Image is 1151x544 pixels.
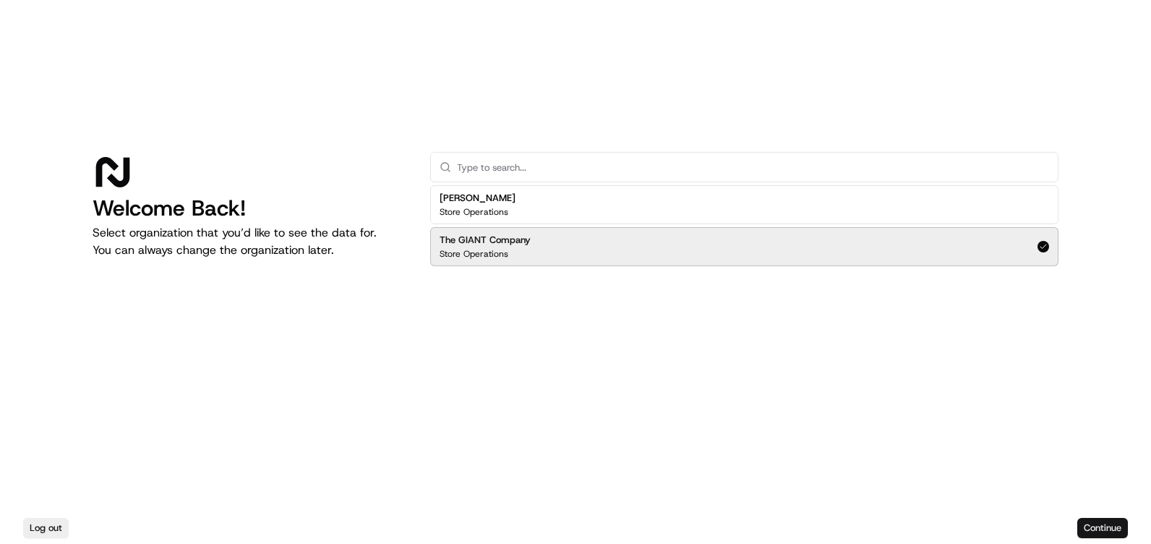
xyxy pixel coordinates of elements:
p: Store Operations [440,248,508,260]
input: Type to search... [457,153,1049,182]
p: Store Operations [440,206,508,218]
p: Select organization that you’d like to see the data for. You can always change the organization l... [93,224,407,259]
button: Continue [1077,518,1128,538]
h1: Welcome Back! [93,195,407,221]
h2: The GIANT Company [440,234,531,247]
button: Log out [23,518,69,538]
h2: [PERSON_NAME] [440,192,515,205]
div: Suggestions [430,182,1058,269]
